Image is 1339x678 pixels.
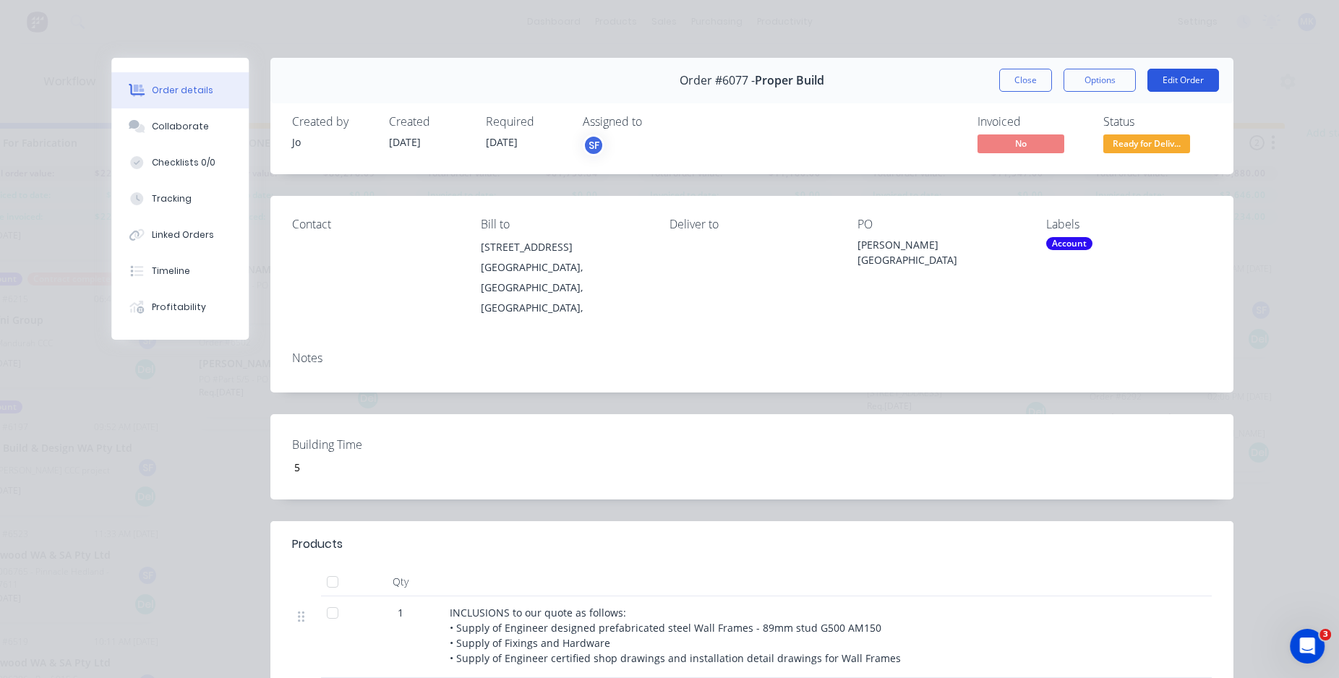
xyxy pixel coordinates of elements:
[1319,629,1331,640] span: 3
[292,436,473,453] label: Building Time
[152,120,209,133] div: Collaborate
[1103,134,1190,153] span: Ready for Deliv...
[282,456,473,478] input: Enter number...
[1103,115,1212,129] div: Status
[292,351,1212,365] div: Notes
[680,74,755,87] span: Order #6077 -
[481,237,646,257] div: [STREET_ADDRESS]
[111,108,249,145] button: Collaborate
[583,134,604,156] button: SF
[111,289,249,325] button: Profitability
[977,115,1086,129] div: Invoiced
[357,567,444,596] div: Qty
[857,237,1023,267] div: [PERSON_NAME][GEOGRAPHIC_DATA]
[481,218,646,231] div: Bill to
[111,181,249,217] button: Tracking
[977,134,1064,153] span: No
[486,135,518,149] span: [DATE]
[292,218,458,231] div: Contact
[111,217,249,253] button: Linked Orders
[152,84,213,97] div: Order details
[398,605,403,620] span: 1
[292,536,343,553] div: Products
[292,134,372,150] div: Jo
[481,257,646,318] div: [GEOGRAPHIC_DATA], [GEOGRAPHIC_DATA], [GEOGRAPHIC_DATA],
[1046,237,1092,250] div: Account
[1046,218,1212,231] div: Labels
[111,145,249,181] button: Checklists 0/0
[1147,69,1219,92] button: Edit Order
[481,237,646,318] div: [STREET_ADDRESS][GEOGRAPHIC_DATA], [GEOGRAPHIC_DATA], [GEOGRAPHIC_DATA],
[111,72,249,108] button: Order details
[1103,134,1190,156] button: Ready for Deliv...
[111,253,249,289] button: Timeline
[152,228,214,241] div: Linked Orders
[152,265,190,278] div: Timeline
[389,115,469,129] div: Created
[755,74,824,87] span: Proper Build
[583,115,727,129] div: Assigned to
[486,115,565,129] div: Required
[450,606,901,665] span: INCLUSIONS to our quote as follows: • Supply of Engineer designed prefabricated steel Wall Frames...
[1064,69,1136,92] button: Options
[152,156,215,169] div: Checklists 0/0
[669,218,835,231] div: Deliver to
[389,135,421,149] span: [DATE]
[152,192,192,205] div: Tracking
[857,218,1023,231] div: PO
[152,301,206,314] div: Profitability
[292,115,372,129] div: Created by
[1290,629,1325,664] iframe: Intercom live chat
[999,69,1052,92] button: Close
